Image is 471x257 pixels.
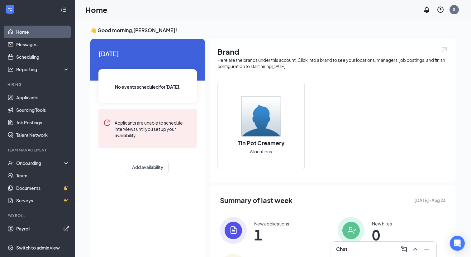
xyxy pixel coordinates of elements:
a: Applicants [16,91,69,104]
div: Open Intercom Messenger [450,236,465,251]
button: ComposeMessage [399,244,409,254]
span: No events scheduled for [DATE] . [115,83,181,90]
svg: QuestionInfo [437,6,444,13]
a: Scheduling [16,51,69,63]
a: Team [16,169,69,182]
svg: ChevronUp [412,245,419,253]
svg: Error [103,119,111,126]
div: New hires [372,220,392,227]
div: Reporting [16,66,70,72]
h1: Brand [217,46,448,57]
div: Switch to admin view [16,245,60,251]
svg: Minimize [423,245,430,253]
div: Hiring [7,82,68,87]
h3: 👋 Good morning, [PERSON_NAME] ! [90,27,455,34]
h3: Chat [336,246,347,253]
h2: Tin Pot Creamery [231,139,291,147]
svg: WorkstreamLogo [7,6,13,12]
a: Job Postings [16,116,69,129]
svg: ComposeMessage [400,245,408,253]
a: Messages [16,38,69,51]
span: [DATE] - Aug 23 [414,197,445,204]
a: Home [16,26,69,38]
svg: Analysis [7,66,14,72]
img: open.6027fd2a22e1237b5b06.svg [440,46,448,53]
a: Sourcing Tools [16,104,69,116]
span: Summary of last week [220,195,293,206]
img: icon [338,217,364,244]
a: Talent Network [16,129,69,141]
div: Applicants are unable to schedule interviews until you set up your availability. [115,119,192,138]
a: PayrollExternalLink [16,222,69,235]
img: icon [220,217,247,244]
a: SurveysCrown [16,194,69,207]
button: Add availability [127,161,169,173]
div: Payroll [7,213,68,218]
svg: Collapse [60,7,66,13]
div: S [453,7,455,12]
span: 0 [372,229,392,240]
button: Minimize [421,244,431,254]
span: 1 [254,229,289,240]
svg: UserCheck [7,160,14,166]
span: [DATE] [98,49,197,58]
h1: Home [85,4,107,15]
span: 6 locations [250,148,272,155]
svg: Settings [7,245,14,251]
button: ChevronUp [410,244,420,254]
div: Onboarding [16,160,64,166]
img: Tin Pot Creamery [241,96,281,136]
div: New applications [254,220,289,227]
a: DocumentsCrown [16,182,69,194]
div: Here are the brands under this account. Click into a brand to see your locations, managers, job p... [217,57,448,69]
svg: Notifications [423,6,431,13]
div: Team Management [7,147,68,153]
